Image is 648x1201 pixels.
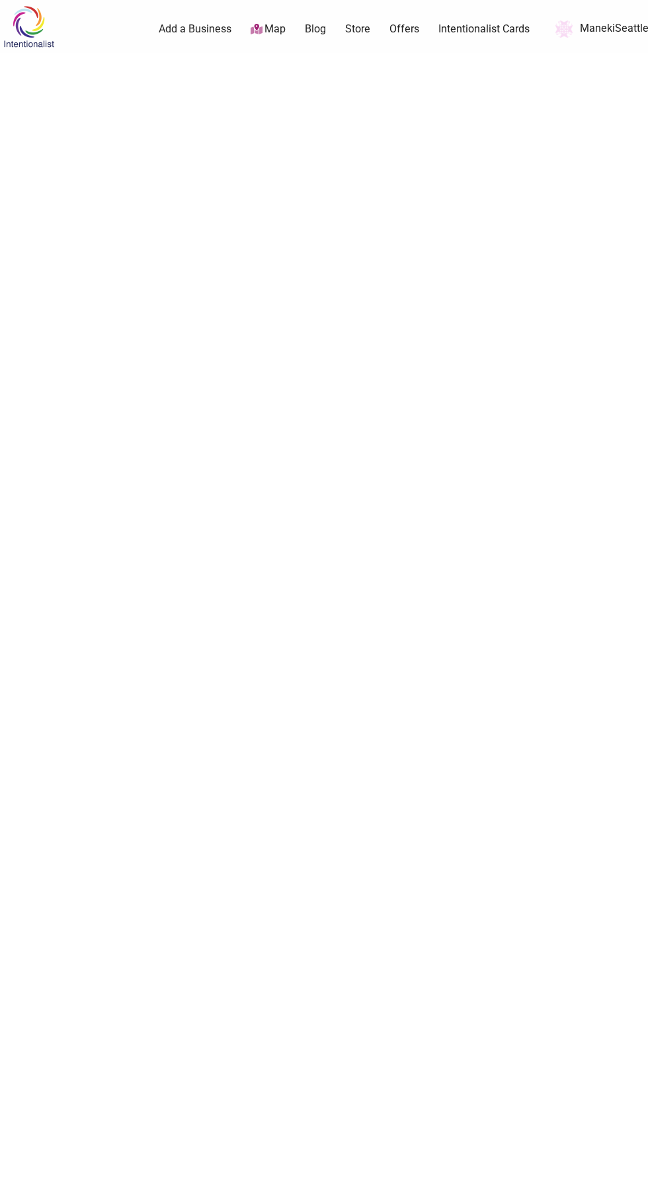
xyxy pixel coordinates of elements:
a: Blog [305,22,326,36]
a: Map [251,22,286,37]
a: Store [345,22,370,36]
a: Intentionalist Cards [438,22,530,36]
a: Offers [389,22,419,36]
a: Add a Business [159,22,231,36]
